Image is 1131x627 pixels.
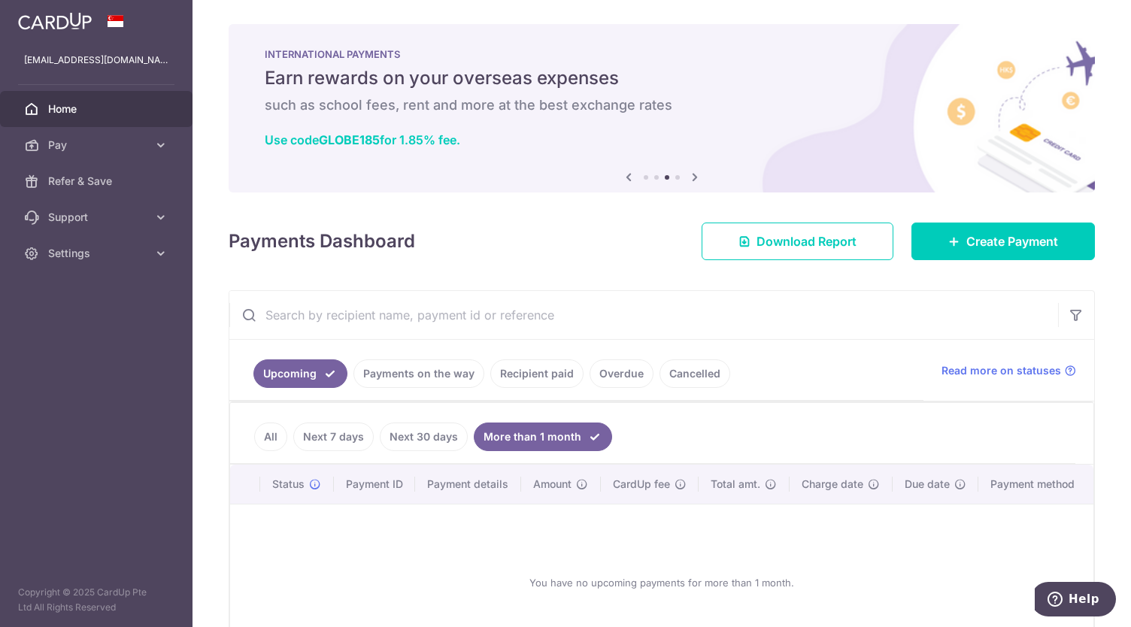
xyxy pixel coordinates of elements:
th: Payment method [978,465,1093,504]
span: Amount [533,477,572,492]
th: Payment details [415,465,521,504]
span: Refer & Save [48,174,147,189]
img: CardUp [18,12,92,30]
span: Download Report [757,232,857,250]
a: All [254,423,287,451]
a: Overdue [590,359,653,388]
span: CardUp fee [613,477,670,492]
a: Next 30 days [380,423,468,451]
a: More than 1 month [474,423,612,451]
a: Upcoming [253,359,347,388]
span: Home [48,101,147,117]
a: Payments on the way [353,359,484,388]
a: Recipient paid [490,359,584,388]
span: Total amt. [711,477,760,492]
h6: such as school fees, rent and more at the best exchange rates [265,96,1059,114]
iframe: Opens a widget where you can find more information [1035,582,1116,619]
span: Read more on statuses [941,363,1061,378]
p: [EMAIL_ADDRESS][DOMAIN_NAME] [24,53,168,68]
th: Payment ID [334,465,416,504]
span: Charge date [802,477,863,492]
span: Due date [905,477,950,492]
h5: Earn rewards on your overseas expenses [265,66,1059,90]
p: INTERNATIONAL PAYMENTS [265,48,1059,60]
span: Create Payment [966,232,1058,250]
span: Status [272,477,305,492]
h4: Payments Dashboard [229,228,415,255]
span: Pay [48,138,147,153]
a: Download Report [702,223,893,260]
a: Create Payment [911,223,1095,260]
a: Next 7 days [293,423,374,451]
img: International Payment Banner [229,24,1095,192]
b: GLOBE185 [319,132,380,147]
input: Search by recipient name, payment id or reference [229,291,1058,339]
span: Support [48,210,147,225]
a: Cancelled [659,359,730,388]
a: Use codeGLOBE185for 1.85% fee. [265,132,460,147]
span: Settings [48,246,147,261]
a: Read more on statuses [941,363,1076,378]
